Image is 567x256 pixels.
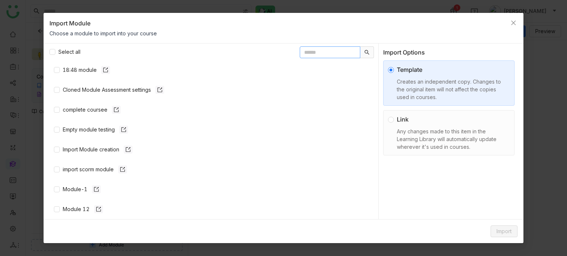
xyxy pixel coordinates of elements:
div: Import Options [383,48,518,57]
span: Select all [55,48,83,56]
div: Template [397,65,507,74]
div: Choose a module to import into your course [49,29,505,37]
div: Import Module creation [63,145,133,154]
div: import scorm module [63,165,127,173]
div: Any changes made to this item in the Learning Library will automatically update wherever it's use... [397,127,507,151]
div: Link [397,115,507,124]
div: 18:48 module [63,66,110,74]
div: complete coursee [63,106,121,114]
button: Close [504,13,523,33]
div: Creates an independent copy. Changes to the original item will not affect the copies used in cour... [397,78,507,101]
div: Module 12 [63,205,103,213]
div: Cloned Module Assessment settings [63,86,164,94]
div: Module-1 [63,185,101,193]
button: Import [491,225,518,237]
div: Empty module testing [63,126,128,134]
div: Import Module [49,19,505,28]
